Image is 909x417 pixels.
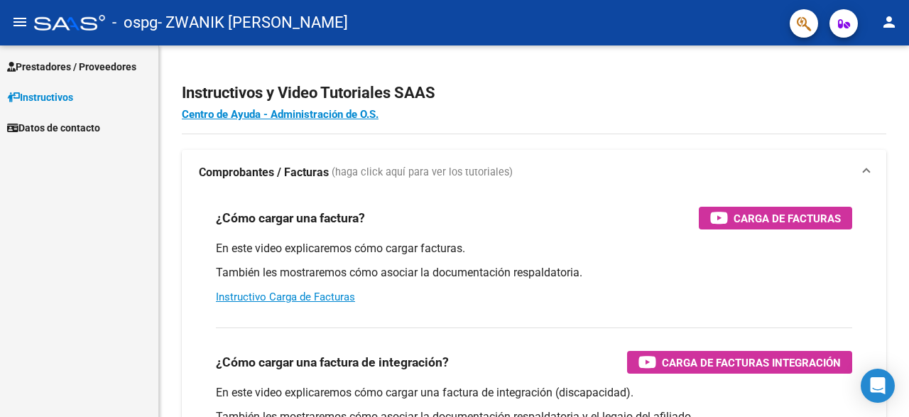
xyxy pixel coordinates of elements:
span: - ospg [112,7,158,38]
button: Carga de Facturas [699,207,852,229]
p: En este video explicaremos cómo cargar una factura de integración (discapacidad). [216,385,852,401]
h2: Instructivos y Video Tutoriales SAAS [182,80,886,107]
span: Prestadores / Proveedores [7,59,136,75]
span: Carga de Facturas [734,210,841,227]
span: Carga de Facturas Integración [662,354,841,372]
strong: Comprobantes / Facturas [199,165,329,180]
button: Carga de Facturas Integración [627,351,852,374]
span: - ZWANIK [PERSON_NAME] [158,7,348,38]
p: En este video explicaremos cómo cargar facturas. [216,241,852,256]
h3: ¿Cómo cargar una factura de integración? [216,352,449,372]
h3: ¿Cómo cargar una factura? [216,208,365,228]
span: (haga click aquí para ver los tutoriales) [332,165,513,180]
mat-icon: person [881,13,898,31]
span: Datos de contacto [7,120,100,136]
mat-icon: menu [11,13,28,31]
mat-expansion-panel-header: Comprobantes / Facturas (haga click aquí para ver los tutoriales) [182,150,886,195]
div: Open Intercom Messenger [861,369,895,403]
span: Instructivos [7,90,73,105]
a: Instructivo Carga de Facturas [216,291,355,303]
p: También les mostraremos cómo asociar la documentación respaldatoria. [216,265,852,281]
a: Centro de Ayuda - Administración de O.S. [182,108,379,121]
